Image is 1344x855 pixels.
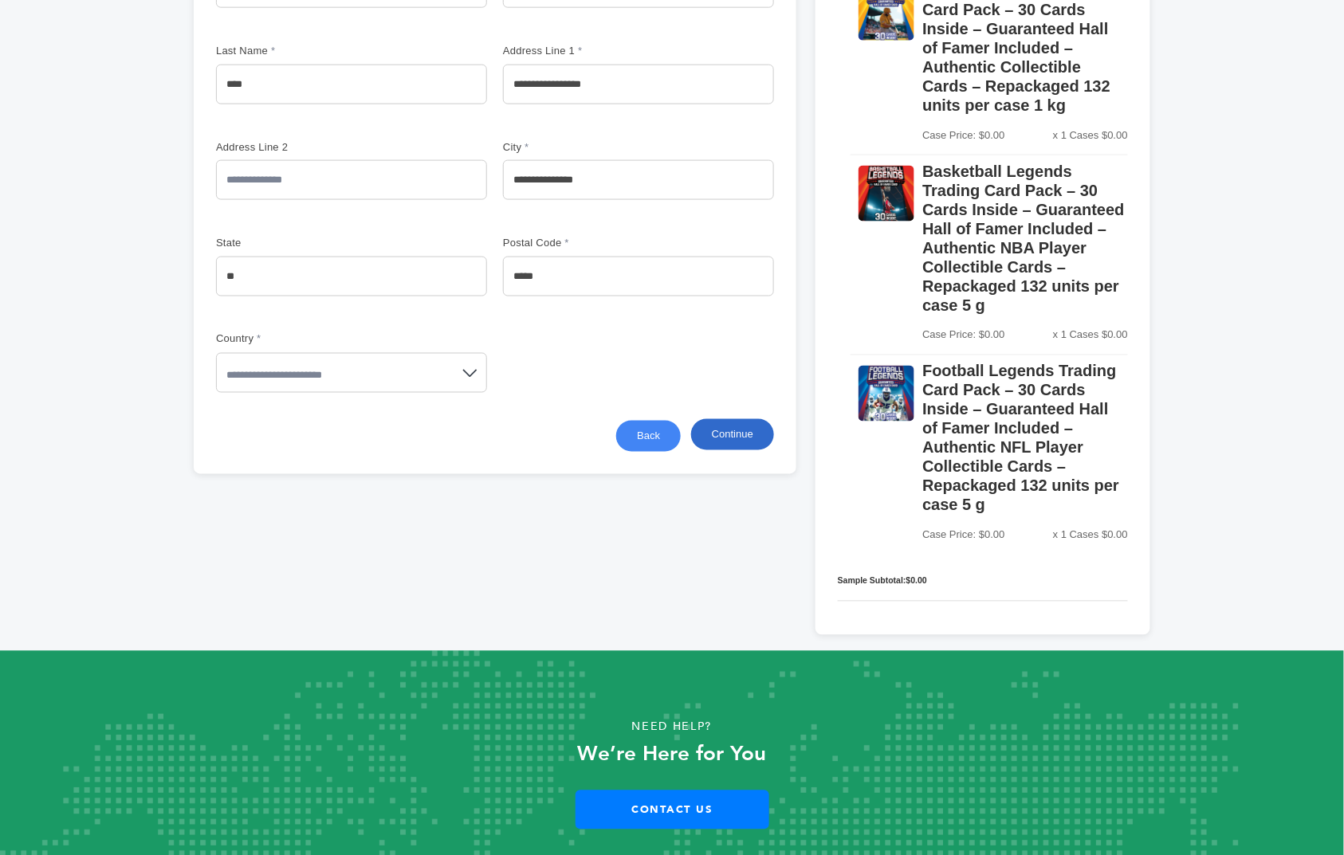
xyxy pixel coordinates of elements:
[616,421,681,452] button: Back
[67,716,1276,739] p: Need Help?
[922,126,1004,145] span: Case Price: $0.00
[1053,326,1128,345] span: x 1 Cases $0.00
[691,419,774,450] button: Continue
[503,139,615,156] label: City
[1053,126,1128,145] span: x 1 Cases $0.00
[576,790,769,830] a: Contact Us
[216,43,328,60] label: Last Name
[922,362,1128,521] h5: Football Legends Trading Card Pack – 30 Cards Inside – Guaranteed Hall of Famer Included – Authen...
[503,43,615,60] label: Address Line 1
[1053,526,1128,545] span: x 1 Cases $0.00
[216,139,328,156] label: Address Line 2
[216,331,328,348] label: Country
[578,740,767,769] strong: We’re Here for You
[906,576,927,586] strong: $0.00
[838,575,1128,588] div: Sample Subtotal:
[922,326,1004,345] span: Case Price: $0.00
[503,235,615,252] label: Postal Code
[216,235,328,252] label: State
[922,526,1004,545] span: Case Price: $0.00
[922,162,1128,321] h5: Basketball Legends Trading Card Pack – 30 Cards Inside – Guaranteed Hall of Famer Included – Auth...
